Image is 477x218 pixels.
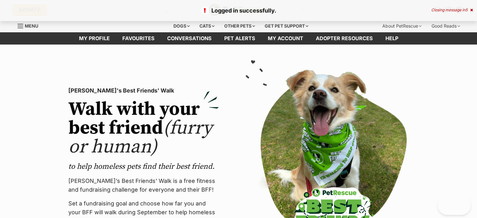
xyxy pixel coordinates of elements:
[218,32,262,45] a: Pet alerts
[68,100,219,157] h2: Walk with your best friend
[116,32,161,45] a: Favourites
[73,32,116,45] a: My profile
[68,177,219,194] p: [PERSON_NAME]’s Best Friends' Walk is a free fitness and fundraising challenge for everyone and t...
[438,196,471,215] iframe: Help Scout Beacon - Open
[161,32,218,45] a: conversations
[68,86,219,95] p: [PERSON_NAME]'s Best Friends' Walk
[220,20,259,32] div: Other pets
[18,20,43,31] a: Menu
[68,162,219,172] p: to help homeless pets find their best friend.
[68,116,212,159] span: (furry or human)
[379,32,405,45] a: Help
[195,20,219,32] div: Cats
[260,20,313,32] div: Get pet support
[378,20,426,32] div: About PetRescue
[25,23,38,29] span: Menu
[169,20,194,32] div: Dogs
[427,20,464,32] div: Good Reads
[310,32,379,45] a: Adopter resources
[262,32,310,45] a: My account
